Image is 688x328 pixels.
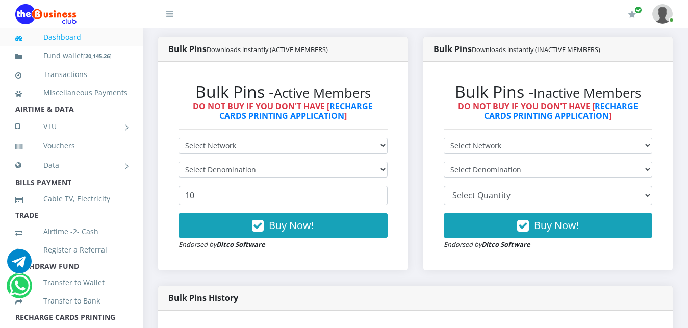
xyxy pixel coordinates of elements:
[15,187,128,211] a: Cable TV, Electricity
[444,240,530,249] small: Endorsed by
[634,6,642,14] span: Renew/Upgrade Subscription
[179,186,388,205] input: Enter Quantity
[628,10,636,18] i: Renew/Upgrade Subscription
[219,100,373,121] a: RECHARGE CARDS PRINTING APPLICATION
[15,44,128,68] a: Fund wallet[20,145.26]
[7,257,32,273] a: Chat for support
[15,289,128,313] a: Transfer to Bank
[533,84,641,102] small: Inactive Members
[444,213,653,238] button: Buy Now!
[15,81,128,105] a: Miscellaneous Payments
[15,153,128,178] a: Data
[85,52,110,60] b: 20,145.26
[193,100,373,121] strong: DO NOT BUY IF YOU DON'T HAVE [ ]
[269,218,314,232] span: Buy Now!
[15,238,128,262] a: Register a Referral
[15,26,128,49] a: Dashboard
[481,240,530,249] strong: Ditco Software
[83,52,112,60] small: [ ]
[179,82,388,102] h2: Bulk Pins -
[15,271,128,294] a: Transfer to Wallet
[472,45,600,54] small: Downloads instantly (INACTIVE MEMBERS)
[15,63,128,86] a: Transactions
[15,220,128,243] a: Airtime -2- Cash
[652,4,673,24] img: User
[444,82,653,102] h2: Bulk Pins -
[168,43,328,55] strong: Bulk Pins
[179,240,265,249] small: Endorsed by
[216,240,265,249] strong: Ditco Software
[168,292,238,304] strong: Bulk Pins History
[15,134,128,158] a: Vouchers
[9,281,30,298] a: Chat for support
[179,213,388,238] button: Buy Now!
[207,45,328,54] small: Downloads instantly (ACTIVE MEMBERS)
[15,114,128,139] a: VTU
[15,4,77,24] img: Logo
[458,100,638,121] strong: DO NOT BUY IF YOU DON'T HAVE [ ]
[434,43,600,55] strong: Bulk Pins
[534,218,579,232] span: Buy Now!
[274,84,371,102] small: Active Members
[484,100,638,121] a: RECHARGE CARDS PRINTING APPLICATION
